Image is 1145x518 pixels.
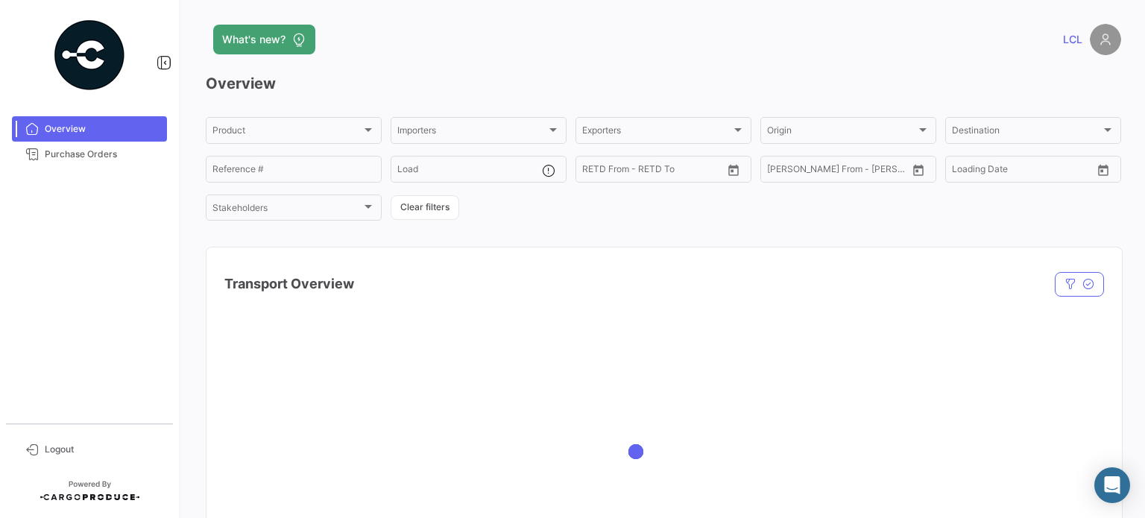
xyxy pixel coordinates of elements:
a: Overview [12,116,167,142]
span: Exporters [582,127,731,138]
span: Origin [767,127,916,138]
span: Purchase Orders [45,148,161,161]
img: powered-by.png [52,18,127,92]
span: Product [212,127,362,138]
button: Clear filters [391,195,459,220]
span: Logout [45,443,161,456]
input: From [952,166,973,177]
button: Open calendar [907,159,930,181]
img: placeholder-user.png [1090,24,1121,55]
button: Open calendar [722,159,745,181]
input: From [767,166,788,177]
a: Purchase Orders [12,142,167,167]
button: What's new? [213,25,315,54]
h4: Transport Overview [224,274,354,294]
span: Importers [397,127,546,138]
span: Destination [952,127,1101,138]
span: Overview [45,122,161,136]
span: Stakeholders [212,205,362,215]
input: To [983,166,1050,177]
input: To [798,166,865,177]
span: What's new? [222,32,286,47]
input: To [613,166,681,177]
input: From [582,166,603,177]
h3: Overview [206,73,1121,94]
button: Open calendar [1092,159,1114,181]
span: LCL [1063,32,1082,47]
div: Abrir Intercom Messenger [1094,467,1130,503]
